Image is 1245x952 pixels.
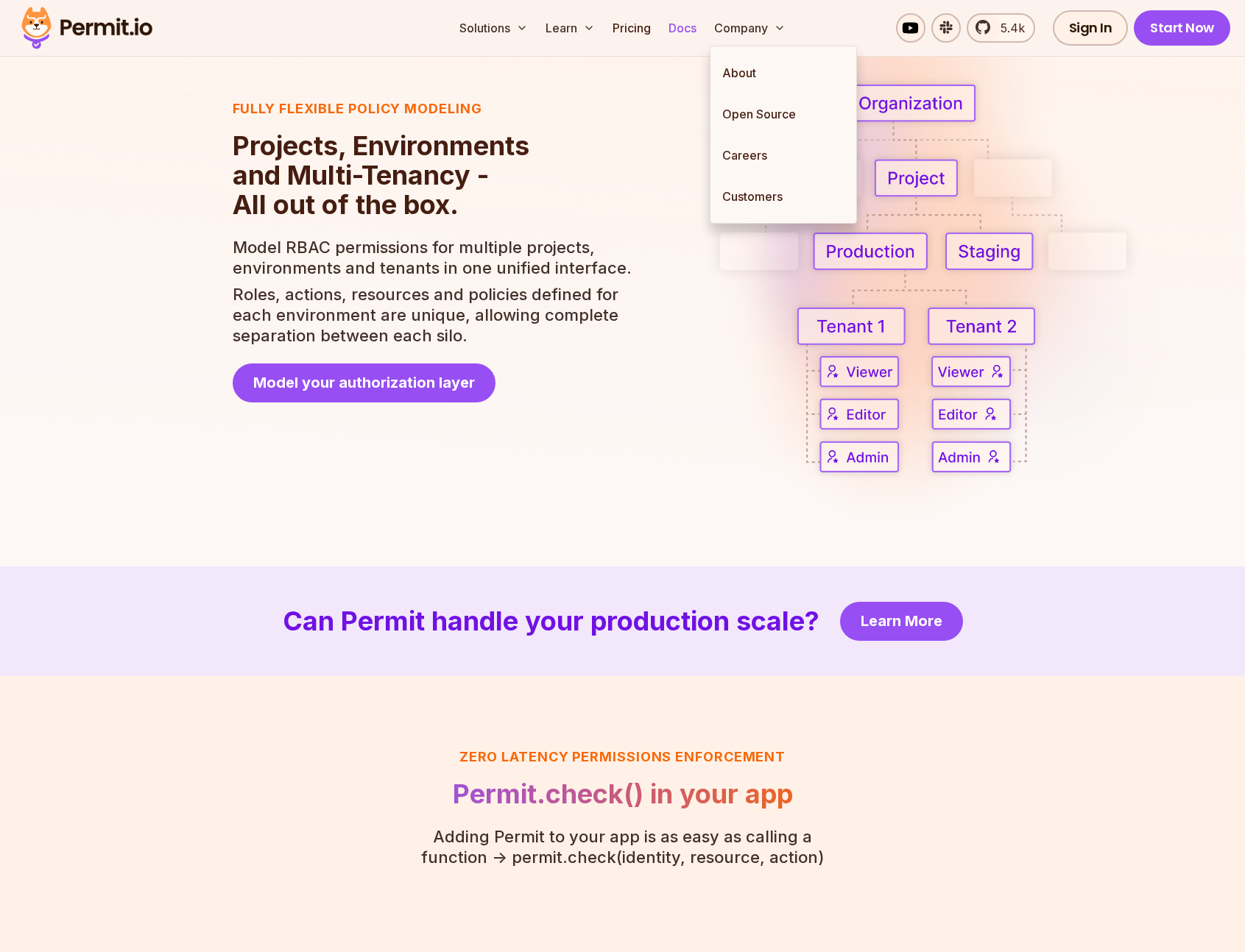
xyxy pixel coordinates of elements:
[398,747,847,767] h3: Zero latency Permissions enforcement
[233,284,634,346] p: Roles, actions, resources and policies defined for each environment are unique, allowing complete...
[710,52,856,93] a: About
[15,3,159,53] img: Permit logo
[233,237,634,278] p: Model RBAC permissions for multiple projects, environments and tenants in one unified interface.
[540,13,601,43] button: Learn
[967,13,1035,43] a: 5.4k
[710,93,856,135] a: Open Source
[233,363,495,402] a: Model your authorization layer
[233,131,634,219] h2: Projects, Environments and Multi-Tenancy - All out of the box.
[607,13,657,43] a: Pricing
[1134,10,1230,46] a: Start Now
[992,19,1025,37] span: 5.4k
[663,13,702,43] a: Docs
[861,611,942,631] span: Learn More
[710,135,856,176] a: Careers
[233,99,634,119] h3: Fully flexible policy modeling
[840,602,963,641] a: Learn More
[398,779,847,809] h2: Permit.check() in your app
[454,13,534,43] button: Solutions
[1053,10,1129,46] a: Sign In
[708,13,791,43] button: Company
[253,372,475,393] span: Model your authorization layer
[710,176,856,217] a: Customers
[398,826,847,867] p: Adding Permit to your app is as easy as calling a function - > permit.check(identity, resource, a...
[283,606,819,636] h2: Can Permit handle your production scale?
